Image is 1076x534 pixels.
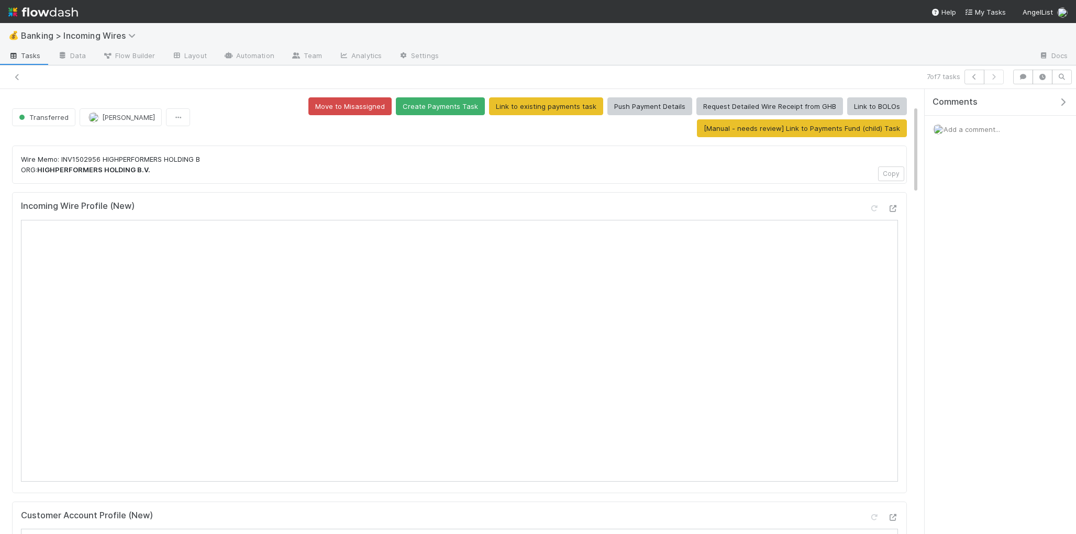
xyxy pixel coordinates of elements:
span: Comments [933,97,978,107]
button: Create Payments Task [396,97,485,115]
span: My Tasks [964,8,1006,16]
span: AngelList [1023,8,1053,16]
a: Team [283,48,330,65]
button: Transferred [12,108,75,126]
button: Link to BOLOs [847,97,907,115]
button: [PERSON_NAME] [80,108,162,126]
h5: Customer Account Profile (New) [21,510,153,521]
img: avatar_eacbd5bb-7590-4455-a9e9-12dcb5674423.png [1057,7,1068,18]
span: [PERSON_NAME] [102,113,155,121]
strong: HIGHPERFORMERS HOLDING B.V. [37,165,150,174]
a: Flow Builder [94,48,163,65]
img: avatar_eacbd5bb-7590-4455-a9e9-12dcb5674423.png [933,124,944,135]
span: 💰 [8,31,19,40]
p: Wire Memo: INV1502956 HIGHPERFORMERS HOLDING B ORG: [21,154,898,175]
span: Transferred [17,113,69,121]
img: avatar_eacbd5bb-7590-4455-a9e9-12dcb5674423.png [88,112,99,123]
button: [Manual - needs review] Link to Payments Fund (child) Task [697,119,907,137]
a: Docs [1030,48,1076,65]
button: Move to Misassigned [308,97,392,115]
a: Analytics [330,48,390,65]
a: Settings [390,48,447,65]
span: Tasks [8,50,41,61]
span: 7 of 7 tasks [927,71,960,82]
button: Request Detailed Wire Receipt from GHB [696,97,843,115]
button: Push Payment Details [607,97,692,115]
a: My Tasks [964,7,1006,17]
button: Link to existing payments task [489,97,603,115]
button: Copy [878,166,904,181]
img: logo-inverted-e16ddd16eac7371096b0.svg [8,3,78,21]
a: Data [49,48,94,65]
a: Automation [215,48,283,65]
span: Banking > Incoming Wires [21,30,141,41]
span: Add a comment... [944,125,1000,133]
h5: Incoming Wire Profile (New) [21,201,135,212]
div: Help [931,7,956,17]
span: Flow Builder [103,50,155,61]
a: Layout [163,48,215,65]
